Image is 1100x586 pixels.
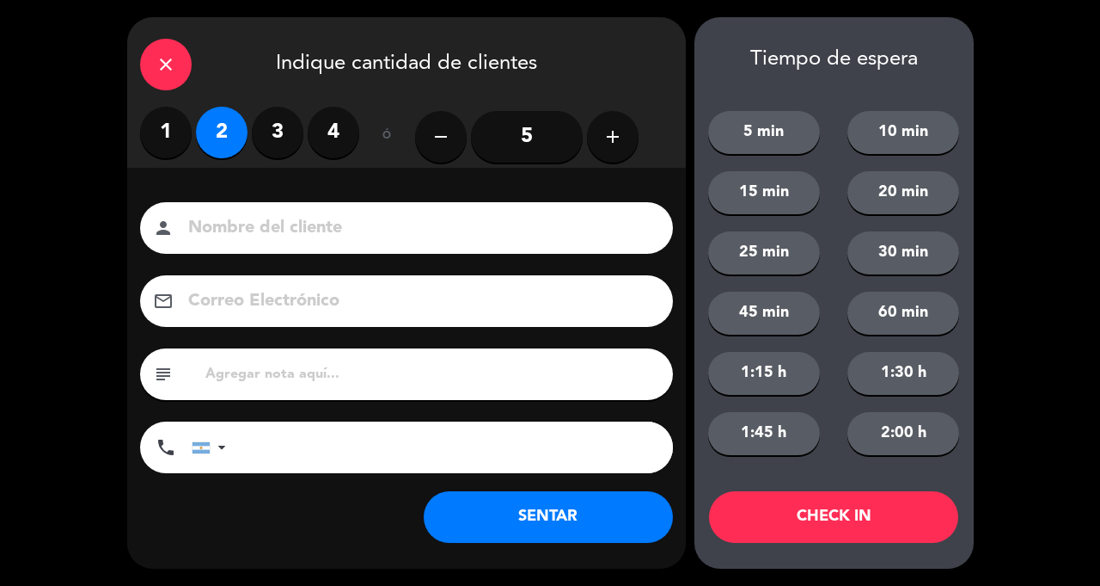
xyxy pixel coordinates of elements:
[153,218,174,238] i: person
[186,213,651,244] input: Nombre del cliente
[709,491,958,543] button: CHECK IN
[127,17,686,107] div: Indique cantidad de clientes
[708,412,820,455] button: 1:45 h
[847,111,959,154] button: 10 min
[847,292,959,335] button: 60 min
[204,362,660,386] input: Agregar nota aquí...
[186,287,651,317] input: Correo Electrónico
[431,126,451,147] i: remove
[156,54,176,75] i: close
[847,171,959,214] button: 20 min
[252,107,303,158] label: 3
[196,107,247,158] label: 2
[847,412,959,455] button: 2:00 h
[424,491,673,543] button: SENTAR
[153,364,174,385] i: subject
[847,352,959,395] button: 1:30 h
[140,107,192,158] label: 1
[156,437,176,458] i: phone
[602,126,623,147] i: add
[708,231,820,274] button: 25 min
[192,423,232,472] div: Argentina: +54
[587,111,639,163] button: add
[359,107,415,167] div: ó
[847,231,959,274] button: 30 min
[708,352,820,395] button: 1:15 h
[308,107,359,158] label: 4
[708,292,820,335] button: 45 min
[153,291,174,312] i: email
[708,111,820,154] button: 5 min
[708,171,820,214] button: 15 min
[694,47,974,72] div: Tiempo de espera
[415,111,467,163] button: remove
